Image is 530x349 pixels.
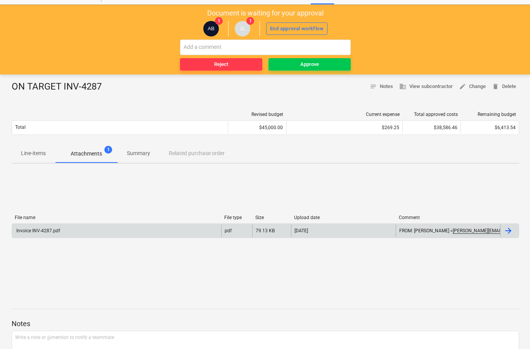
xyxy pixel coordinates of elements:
button: Change [456,81,489,93]
span: AB [208,26,215,31]
span: 1 [104,146,112,154]
div: $38,586.46 [402,121,461,134]
span: 1 [215,17,223,25]
span: edit [459,83,466,90]
p: Notes [12,319,519,328]
div: pdf [225,228,232,233]
div: Size [255,215,288,220]
p: Total [15,124,26,131]
div: Total approved costs [406,112,458,117]
div: End approval workflow [270,24,324,33]
button: Notes [367,81,396,93]
div: Comment [399,215,497,220]
div: ON TARGET INV-4287 [12,81,108,93]
span: business [399,83,406,90]
div: Approve [300,60,319,69]
div: Joseph Licastro [235,21,250,36]
span: Notes [370,82,393,91]
button: End approval workflow [266,22,327,35]
div: $45,000.00 [228,121,286,134]
p: Document is waiting for your approval [207,9,324,18]
p: Summary [127,149,150,157]
div: [DATE] [294,228,308,233]
div: Current expense [289,112,400,117]
input: Add a comment [180,40,351,55]
button: Delete [489,81,519,93]
p: Line-items [21,149,46,157]
div: Alberto Berdera [203,21,219,36]
div: 79.13 KB [256,228,275,233]
div: Revised budget [231,112,283,117]
button: Approve [268,58,351,71]
span: Change [459,82,486,91]
span: JL [240,26,245,31]
div: $269.25 [289,125,399,130]
span: delete [492,83,499,90]
div: File name [15,215,218,220]
button: Reject [180,58,262,71]
div: Remaining budget [464,112,516,117]
div: Upload date [294,215,393,220]
span: 1 [246,17,254,25]
div: Invoice INV-4287.pdf [15,228,60,233]
span: notes [370,83,377,90]
span: Delete [492,82,516,91]
button: View subcontractor [396,81,456,93]
iframe: Chat Widget [491,312,530,349]
span: View subcontractor [399,82,453,91]
p: Attachments [71,150,102,158]
div: File type [224,215,249,220]
div: Reject [214,60,228,69]
span: $6,413.54 [495,125,516,130]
